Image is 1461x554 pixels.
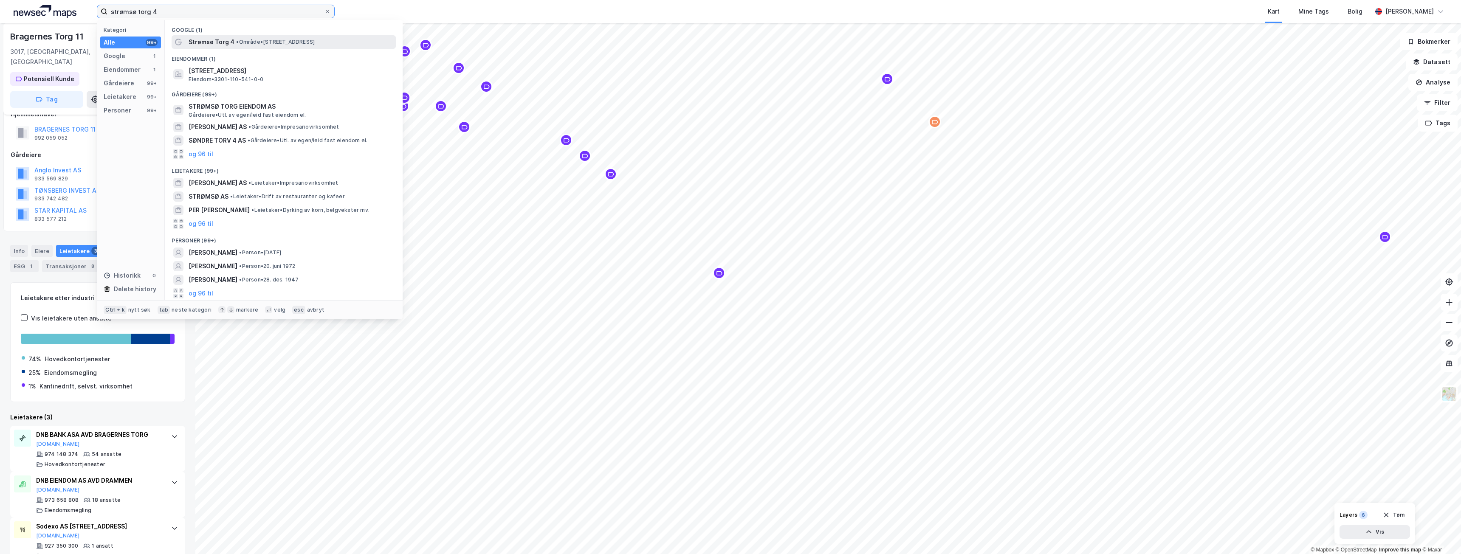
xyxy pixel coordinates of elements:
[28,354,41,364] div: 74%
[165,231,403,246] div: Personer (99+)
[397,100,409,112] div: Map marker
[248,137,367,144] span: Gårdeiere • Utl. av egen/leid fast eiendom el.
[10,260,39,272] div: ESG
[36,475,163,486] div: DNB EIENDOM AS AVD DRAMMEN
[45,507,91,514] div: Eiendomsmegling
[104,105,131,115] div: Personer
[189,101,392,112] span: STRØMSØ TORG EIENDOM AS
[1340,512,1357,518] div: Layers
[604,168,617,180] div: Map marker
[1419,513,1461,554] div: Kontrollprogram for chat
[239,263,242,269] span: •
[104,270,141,281] div: Historikk
[45,543,78,549] div: 927 350 300
[1406,53,1458,70] button: Datasett
[45,461,105,468] div: Hovedkontortjenester
[189,135,246,146] span: SØNDRE TORV 4 AS
[189,122,247,132] span: [PERSON_NAME] AS
[1348,6,1362,17] div: Bolig
[104,51,125,61] div: Google
[1441,386,1457,402] img: Z
[458,121,471,133] div: Map marker
[104,306,127,314] div: Ctrl + k
[239,249,281,256] span: Person • [DATE]
[36,521,163,532] div: Sodexo AS [STREET_ADDRESS]
[1268,6,1280,17] div: Kart
[248,180,338,186] span: Leietaker • Impresariovirksomhet
[1400,33,1458,50] button: Bokmerker
[239,276,242,283] span: •
[104,78,134,88] div: Gårdeiere
[452,62,465,74] div: Map marker
[434,100,447,112] div: Map marker
[39,381,133,391] div: Kantinedrift, selvst. virksomhet
[104,65,141,75] div: Eiendommer
[713,267,725,279] div: Map marker
[10,245,28,257] div: Info
[251,207,369,214] span: Leietaker • Dyrking av korn, belgvekster mv.
[36,441,80,447] button: [DOMAIN_NAME]
[248,124,251,130] span: •
[10,47,137,67] div: 3017, [GEOGRAPHIC_DATA], [GEOGRAPHIC_DATA]
[560,134,573,146] div: Map marker
[146,39,158,46] div: 99+
[1379,547,1421,553] a: Improve this map
[34,195,68,202] div: 933 742 482
[36,487,80,493] button: [DOMAIN_NAME]
[189,288,213,298] button: og 96 til
[146,80,158,87] div: 99+
[165,20,403,35] div: Google (1)
[146,107,158,114] div: 99+
[151,272,158,279] div: 0
[239,276,299,283] span: Person • 28. des. 1947
[31,245,53,257] div: Eiere
[189,76,263,83] span: Eiendom • 3301-110-541-0-0
[1418,115,1458,132] button: Tags
[28,381,36,391] div: 1%
[45,497,79,503] div: 973 658 808
[24,74,74,84] div: Potensiell Kunde
[307,307,324,313] div: avbryt
[189,112,306,118] span: Gårdeiere • Utl. av egen/leid fast eiendom el.
[36,532,80,539] button: [DOMAIN_NAME]
[230,193,233,200] span: •
[1359,511,1368,519] div: 6
[1408,74,1458,91] button: Analyse
[189,247,237,258] span: [PERSON_NAME]
[165,49,403,64] div: Eiendommer (1)
[128,307,151,313] div: nytt søk
[146,93,158,100] div: 99+
[239,263,295,270] span: Person • 20. juni 1972
[928,115,941,128] div: Map marker
[881,73,894,85] div: Map marker
[1311,547,1334,553] a: Mapbox
[165,84,403,100] div: Gårdeiere (99+)
[104,92,136,102] div: Leietakere
[189,219,213,229] button: og 96 til
[104,27,161,33] div: Kategori
[1298,6,1329,17] div: Mine Tags
[36,430,163,440] div: DNB BANK ASA AVD BRAGERNES TORG
[236,39,239,45] span: •
[107,5,324,18] input: Søk på adresse, matrikkel, gårdeiere, leietakere eller personer
[28,368,41,378] div: 25%
[11,150,185,160] div: Gårdeiere
[88,262,97,270] div: 8
[248,180,251,186] span: •
[91,247,100,255] div: 3
[27,262,35,270] div: 1
[45,451,78,458] div: 974 148 374
[578,149,591,162] div: Map marker
[44,368,97,378] div: Eiendomsmegling
[248,124,339,130] span: Gårdeiere • Impresariovirksomhet
[21,293,175,303] div: Leietakere etter industri
[10,30,85,43] div: Bragernes Torg 11
[292,306,305,314] div: esc
[251,207,254,213] span: •
[114,284,156,294] div: Delete history
[1377,508,1410,522] button: Tøm
[248,137,250,143] span: •
[480,80,493,93] div: Map marker
[239,249,242,256] span: •
[151,66,158,73] div: 1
